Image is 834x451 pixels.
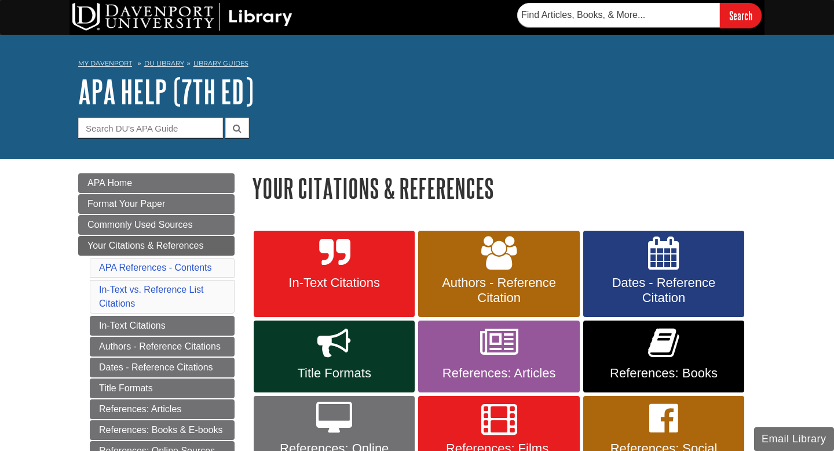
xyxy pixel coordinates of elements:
a: In-Text Citations [254,231,415,318]
a: Your Citations & References [78,236,235,256]
h1: Your Citations & References [252,173,756,203]
button: Email Library [754,427,834,451]
a: APA Help (7th Ed) [78,74,254,110]
a: Authors - Reference Citations [90,337,235,357]
a: Dates - Reference Citations [90,358,235,377]
a: In-Text vs. Reference List Citations [99,285,204,308]
a: DU Library [144,59,184,67]
span: Commonly Used Sources [87,220,192,230]
nav: breadcrumb [78,56,756,74]
a: APA References - Contents [99,263,211,272]
a: APA Home [78,173,235,193]
a: Title Formats [254,321,415,392]
form: Searches DU Library's articles, books, and more [517,3,762,28]
a: Library Guides [193,59,248,67]
span: Your Citations & References [87,241,203,250]
span: Title Formats [262,366,406,381]
span: APA Home [87,178,132,188]
a: Title Formats [90,379,235,398]
a: My Davenport [78,59,132,68]
a: References: Articles [90,399,235,419]
img: DU Library [72,3,292,31]
input: Find Articles, Books, & More... [517,3,720,27]
a: Commonly Used Sources [78,215,235,235]
input: Search [720,3,762,28]
span: Format Your Paper [87,199,165,209]
a: References: Books [583,321,744,392]
a: In-Text Citations [90,316,235,336]
span: References: Books [592,366,736,381]
a: Authors - Reference Citation [418,231,579,318]
a: Format Your Paper [78,194,235,214]
span: Dates - Reference Citation [592,275,736,305]
a: Dates - Reference Citation [583,231,744,318]
span: In-Text Citations [262,275,406,290]
input: Search DU's APA Guide [78,118,223,138]
span: References: Articles [427,366,570,381]
a: References: Articles [418,321,579,392]
span: Authors - Reference Citation [427,275,570,305]
a: References: Books & E-books [90,420,235,440]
